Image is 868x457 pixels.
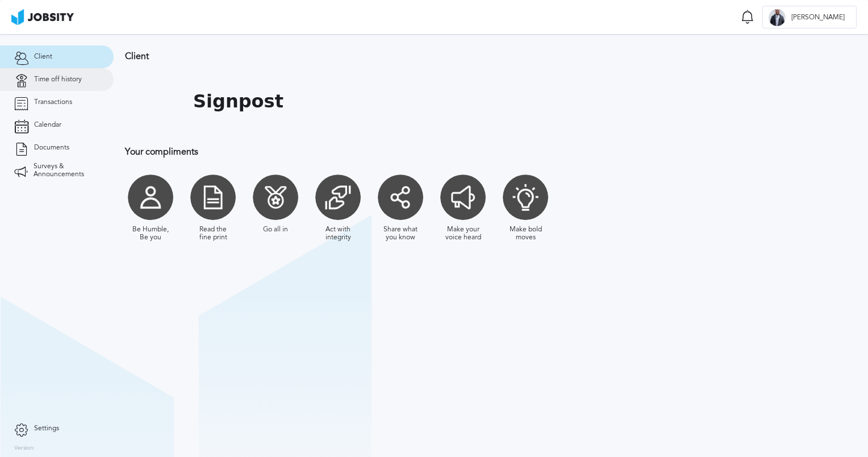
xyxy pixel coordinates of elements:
span: Settings [34,425,59,433]
div: Make your voice heard [443,226,483,242]
label: Version: [14,445,35,452]
h3: Your compliments [125,147,741,157]
div: Act with integrity [318,226,358,242]
button: A[PERSON_NAME] [762,6,857,28]
div: Share what you know [381,226,420,242]
h3: Client [125,51,741,61]
span: Transactions [34,98,72,106]
div: A [769,9,786,26]
span: Client [34,53,52,61]
div: Read the fine print [193,226,233,242]
span: Documents [34,144,69,152]
img: ab4bad089aa723f57921c736e9817d99.png [11,9,74,25]
span: Surveys & Announcements [34,163,99,178]
span: [PERSON_NAME] [786,14,850,22]
div: Be Humble, Be you [131,226,170,242]
span: Calendar [34,121,61,129]
span: Time off history [34,76,82,84]
div: Go all in [263,226,288,234]
h1: Signpost [193,91,283,112]
div: Make bold moves [506,226,545,242]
